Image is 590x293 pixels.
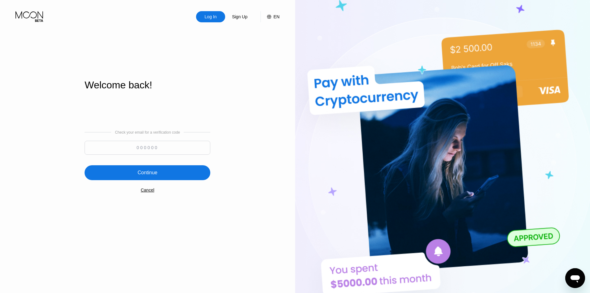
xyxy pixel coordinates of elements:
[85,79,210,91] div: Welcome back!
[231,14,248,20] div: Sign Up
[260,11,279,22] div: EN
[565,268,585,288] iframe: Button to launch messaging window
[85,165,210,180] div: Continue
[141,188,154,193] div: Cancel
[115,130,180,135] div: Check your email for a verification code
[225,11,254,22] div: Sign Up
[138,170,157,176] div: Continue
[85,141,210,155] input: 000000
[273,14,279,19] div: EN
[204,14,217,20] div: Log In
[196,11,225,22] div: Log In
